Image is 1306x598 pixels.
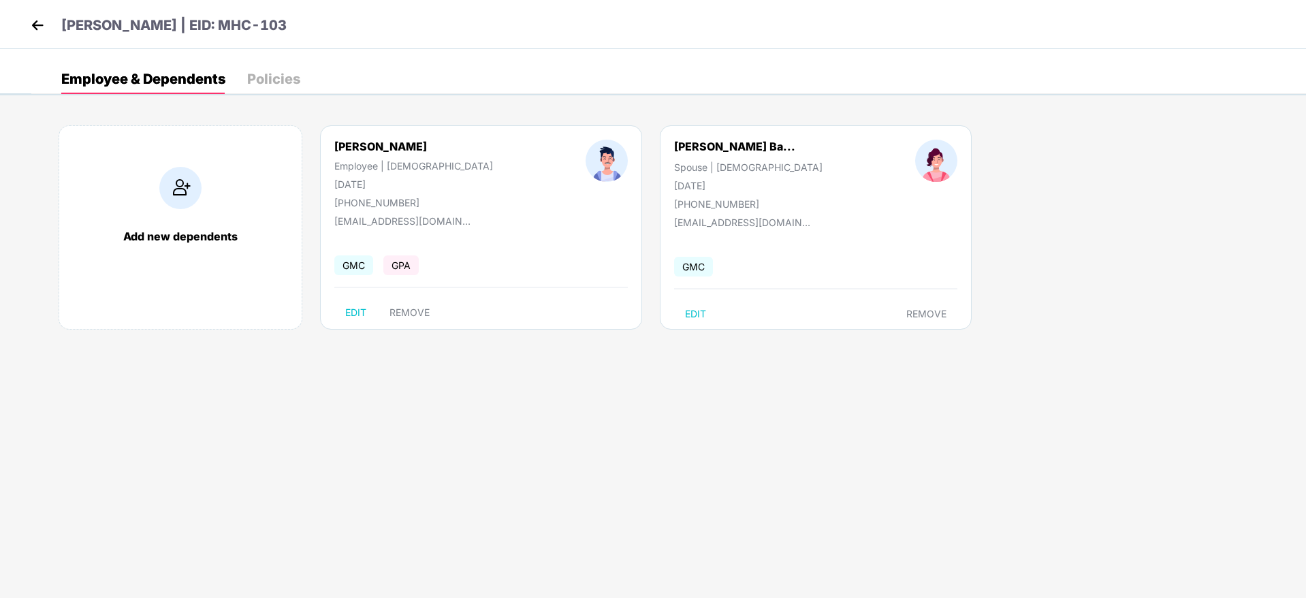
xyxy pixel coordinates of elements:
[389,307,430,318] span: REMOVE
[73,230,288,243] div: Add new dependents
[334,178,493,190] div: [DATE]
[586,140,628,182] img: profileImage
[27,15,48,35] img: back
[674,161,823,173] div: Spouse | [DEMOGRAPHIC_DATA]
[334,160,493,172] div: Employee | [DEMOGRAPHIC_DATA]
[334,140,493,153] div: [PERSON_NAME]
[383,255,419,275] span: GPA
[674,180,823,191] div: [DATE]
[334,197,493,208] div: [PHONE_NUMBER]
[674,303,717,325] button: EDIT
[915,140,957,182] img: profileImage
[674,140,795,153] div: [PERSON_NAME] Ba...
[61,72,225,86] div: Employee & Dependents
[895,303,957,325] button: REMOVE
[674,217,810,228] div: [EMAIL_ADDRESS][DOMAIN_NAME]
[379,302,441,324] button: REMOVE
[61,15,287,36] p: [PERSON_NAME] | EID: MHC-103
[247,72,300,86] div: Policies
[334,255,373,275] span: GMC
[334,302,377,324] button: EDIT
[674,198,823,210] div: [PHONE_NUMBER]
[906,309,946,319] span: REMOVE
[334,215,471,227] div: [EMAIL_ADDRESS][DOMAIN_NAME]
[345,307,366,318] span: EDIT
[685,309,706,319] span: EDIT
[674,257,713,277] span: GMC
[159,167,202,209] img: addIcon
